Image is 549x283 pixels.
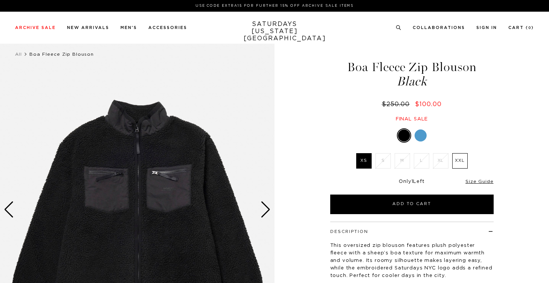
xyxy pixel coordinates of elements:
[465,179,493,184] a: Size Guide
[330,230,368,234] button: Description
[452,153,468,169] label: XXL
[356,153,372,169] label: XS
[261,201,271,218] div: Next slide
[413,26,465,30] a: Collaborations
[329,61,495,88] h1: Boa Fleece Zip Blouson
[15,26,56,30] a: Archive Sale
[15,52,22,56] a: All
[18,3,531,9] p: Use Code EXTRA15 for Further 15% Off Archive Sale Items
[330,179,494,185] div: Only Left
[508,26,534,30] a: Cart (0)
[382,101,413,107] del: $250.00
[120,26,137,30] a: Men's
[329,75,495,88] span: Black
[330,242,494,280] p: This oversized zip blouson features plush polyester fleece with a sheep’s boa texture for maximum...
[412,179,413,184] span: 1
[330,195,494,214] button: Add to Cart
[528,26,531,30] small: 0
[244,21,306,42] a: SATURDAYS[US_STATE][GEOGRAPHIC_DATA]
[476,26,497,30] a: Sign In
[415,101,442,107] span: $100.00
[29,52,94,56] span: Boa Fleece Zip Blouson
[329,116,495,122] div: Final sale
[4,201,14,218] div: Previous slide
[148,26,187,30] a: Accessories
[67,26,109,30] a: New Arrivals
